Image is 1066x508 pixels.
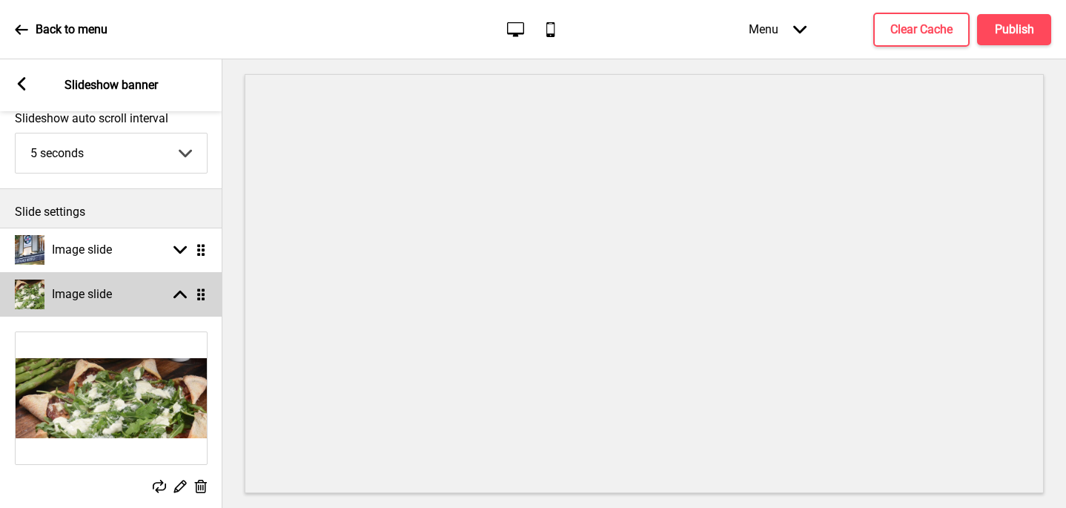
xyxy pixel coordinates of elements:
p: Slide settings [15,204,208,220]
label: Slideshow auto scroll interval [15,111,208,125]
h4: Image slide [52,242,112,258]
button: Publish [977,14,1051,45]
p: Back to menu [36,22,107,38]
h4: Publish [995,22,1034,38]
button: Clear Cache [873,13,970,47]
a: Back to menu [15,10,107,50]
img: Image [16,332,207,464]
h4: Clear Cache [890,22,953,38]
p: Slideshow banner [64,77,158,93]
h4: Image slide [52,286,112,303]
div: Menu [734,7,821,51]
